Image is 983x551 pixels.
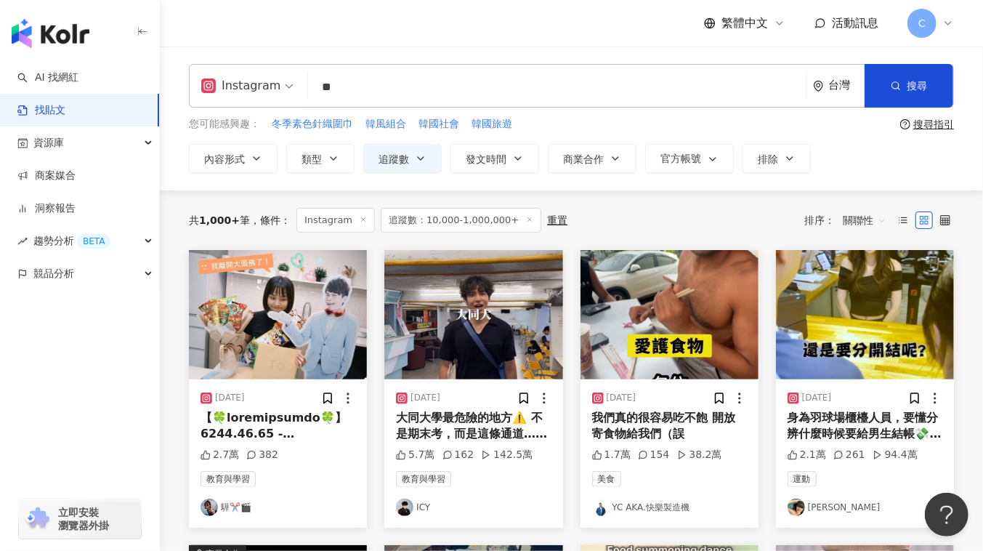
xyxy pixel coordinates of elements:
div: [DATE] [215,392,245,404]
span: 商業合作 [563,153,604,165]
span: 官方帳號 [660,153,701,164]
div: 142.5萬 [481,448,533,462]
div: 261 [833,448,865,462]
span: 競品分析 [33,257,74,290]
span: 韓國旅遊 [472,117,512,132]
div: 162 [442,448,474,462]
div: [DATE] [607,392,636,404]
img: post-image [189,250,367,379]
span: 資源庫 [33,126,64,159]
span: Instagram [296,208,375,233]
button: 內容形式 [189,144,278,173]
span: 追蹤數：10,000-1,000,000+ [381,208,541,233]
span: 1,000+ [199,214,240,226]
img: chrome extension [23,507,52,531]
button: 韓風組合 [365,116,407,132]
button: 搜尋 [865,64,953,108]
span: 類型 [302,153,322,165]
img: KOL Avatar [592,499,610,516]
span: 韓國社會 [418,117,459,132]
a: 商案媒合 [17,169,76,183]
span: 排除 [758,153,778,165]
div: 38.2萬 [677,448,722,462]
a: KOL AvatarYC AKA.快樂製造機 [592,499,747,516]
a: KOL AvatarICY [396,499,551,516]
div: [DATE] [802,392,832,404]
div: 台灣 [828,79,865,92]
button: 追蹤數 [363,144,442,173]
img: post-image [776,250,954,379]
span: 發文時間 [466,153,506,165]
button: 發文時間 [450,144,539,173]
button: 排除 [743,144,811,173]
button: 冬季素色針織圍巾 [271,116,354,132]
img: logo [12,19,89,48]
div: 身為羽球場櫃檯人員，要懂分辨什麼時候要給男生結帳💸 話說最近球價上漲，臨打費何時會漲？？ [PERSON_NAME]獨自升級羽球團🏸 固定每週一、週五 [DATE]-2230 週六[DATE]-... [788,410,942,443]
div: [DATE] [410,392,440,404]
div: 2.1萬 [788,448,826,462]
div: 大同大學最危險的地方⚠️ 不是期末考，而是這條通道… 180↑直接原地畢業 （我要去看鬼滅了 所以提早發片） #大學生 #日常 #大同大學 #大學生活 #大學日常 [396,410,551,443]
span: 追蹤數 [379,153,409,165]
span: 韓風組合 [365,117,406,132]
span: 教育與學習 [396,471,451,487]
span: 活動訊息 [832,16,878,30]
span: 教育與學習 [201,471,256,487]
img: KOL Avatar [396,499,413,516]
button: 商業合作 [548,144,636,173]
div: 重置 [547,214,567,226]
div: 共 筆 [189,214,250,226]
div: 【🍀loremipsumdo🍀】 6244.46.65 - 6338.76.92 sitametcons adipisci 「e56sed，doeiusmodt🇦🇺」 incididuntut ... [201,410,355,443]
a: 洞察報告 [17,201,76,216]
button: 類型 [286,144,355,173]
span: 搜尋 [907,80,927,92]
iframe: Help Scout Beacon - Open [925,493,968,536]
span: 條件 ： [250,214,291,226]
span: environment [813,81,824,92]
img: KOL Avatar [201,499,218,516]
img: KOL Avatar [788,499,805,516]
div: 94.4萬 [873,448,918,462]
div: 382 [246,448,278,462]
a: KOL Avatar驊✂️🎬 [201,499,355,516]
div: 我們真的很容易吃不飽 開放寄食物給我們（誤 [592,410,747,443]
div: 154 [638,448,670,462]
a: searchAI 找網紅 [17,71,78,85]
span: 趨勢分析 [33,225,110,257]
div: 2.7萬 [201,448,239,462]
span: 內容形式 [204,153,245,165]
div: 1.7萬 [592,448,631,462]
img: post-image [581,250,759,379]
span: question-circle [900,119,910,129]
span: 繁體中文 [721,15,768,31]
span: 立即安裝 瀏覽器外掛 [58,506,109,532]
div: 搜尋指引 [913,118,954,130]
span: 冬季素色針織圍巾 [272,117,353,132]
span: rise [17,236,28,246]
button: 韓國社會 [418,116,460,132]
div: 5.7萬 [396,448,434,462]
img: post-image [384,250,562,379]
span: C [918,15,926,31]
a: 找貼文 [17,103,65,118]
span: 關聯性 [843,209,886,232]
div: 排序： [804,209,894,232]
a: KOL Avatar[PERSON_NAME] [788,499,942,516]
a: chrome extension立即安裝 瀏覽器外掛 [19,499,141,539]
button: 韓國旅遊 [471,116,513,132]
div: BETA [77,234,110,249]
span: 您可能感興趣： [189,117,260,132]
div: Instagram [201,74,280,97]
button: 官方帳號 [645,144,734,173]
span: 運動 [788,471,817,487]
span: 美食 [592,471,621,487]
